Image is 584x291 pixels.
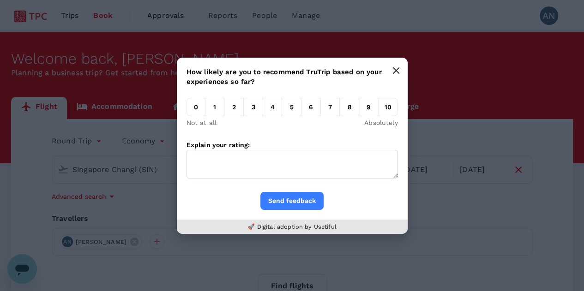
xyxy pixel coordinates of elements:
[205,98,224,116] em: 1
[360,98,379,116] em: 9
[225,98,244,116] em: 2
[283,98,301,116] em: 5
[187,141,250,148] label: Explain your rating:
[187,118,217,127] p: Not at all
[244,98,263,116] em: 3
[340,98,359,116] em: 8
[302,98,321,116] em: 6
[321,98,340,116] em: 7
[263,98,282,116] em: 4
[247,223,337,230] a: 🚀 Digital adoption by Usetiful
[379,98,397,116] em: 10
[187,68,382,86] span: How likely are you to recommend TruTrip based on your experiences so far?
[187,98,205,116] em: 0
[260,192,324,210] button: Send feedback
[364,118,398,127] p: Absolutely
